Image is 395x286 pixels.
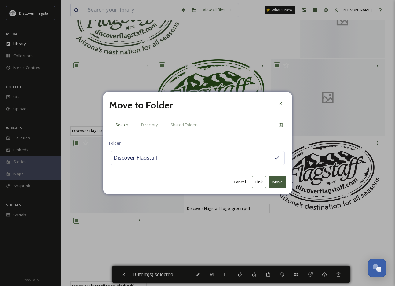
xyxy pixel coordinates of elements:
[170,122,199,128] span: Shared Folders
[141,122,158,128] span: Directory
[368,259,386,277] button: Open Chat
[252,176,266,188] button: Link
[269,176,286,188] button: Move
[109,98,173,112] h2: Move to Folder
[115,122,128,128] span: Search
[109,140,121,146] span: Folder
[231,176,249,188] button: Cancel
[111,151,178,165] input: Search for a folder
